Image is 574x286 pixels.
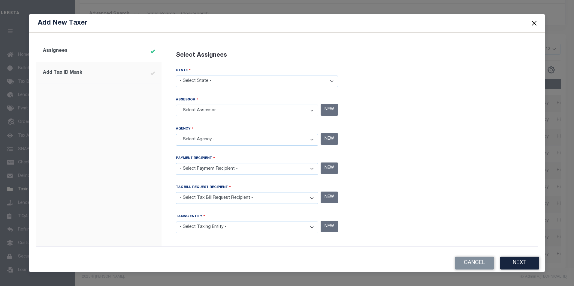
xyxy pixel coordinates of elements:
[530,19,538,27] button: Close
[176,184,231,190] label: TAX BILL REQUEST RECIPIENT
[36,40,162,62] a: Assignees
[176,44,338,67] div: Select Assignees
[176,126,193,132] label: AGENCY
[176,213,205,219] label: Taxing Entity
[176,155,215,161] label: Payment Recipient
[455,257,494,270] button: Cancel
[36,62,162,84] a: Add Tax ID Mask
[176,97,198,103] label: ASSESSOR
[176,67,191,73] label: STATE
[38,19,87,27] h5: Add New Taxer
[500,257,539,270] button: Next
